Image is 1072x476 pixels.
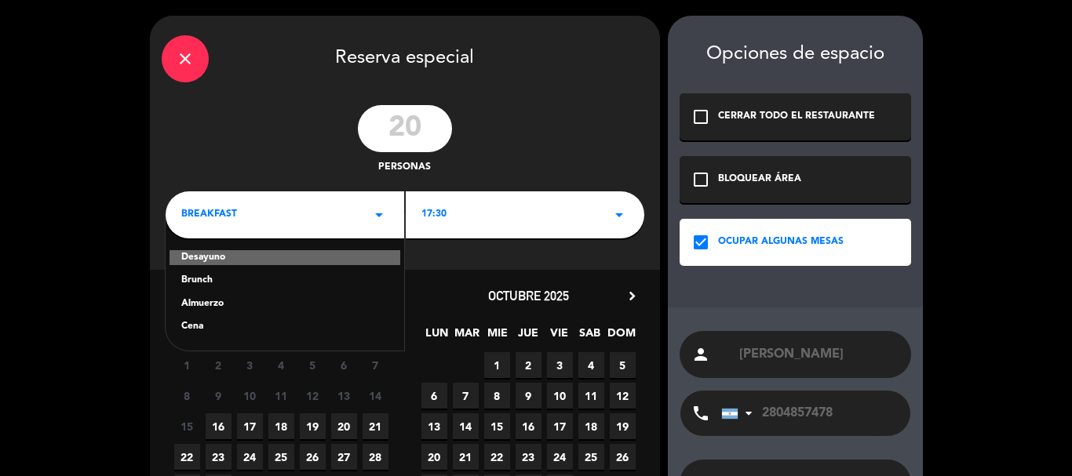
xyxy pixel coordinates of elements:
[206,352,232,378] span: 2
[174,413,200,439] span: 15
[488,288,569,303] span: octubre 2025
[237,413,263,439] span: 17
[174,352,200,378] span: 1
[300,383,326,409] span: 12
[300,444,326,470] span: 26
[691,345,710,364] i: person
[363,383,388,409] span: 14
[691,233,710,252] i: check_box
[454,324,480,350] span: MAR
[691,170,710,189] i: check_box_outline_blank
[624,288,640,304] i: chevron_right
[206,444,232,470] span: 23
[181,319,388,335] div: Cena
[547,352,573,378] span: 3
[516,413,541,439] span: 16
[453,444,479,470] span: 21
[421,383,447,409] span: 6
[485,324,511,350] span: MIE
[722,391,758,435] div: Argentina: +54
[680,43,911,66] div: Opciones de espacio
[300,413,326,439] span: 19
[237,352,263,378] span: 3
[516,352,541,378] span: 2
[363,352,388,378] span: 7
[718,172,801,187] div: BLOQUEAR ÁREA
[610,352,636,378] span: 5
[331,352,357,378] span: 6
[421,413,447,439] span: 13
[738,343,899,365] input: Nombre
[578,383,604,409] span: 11
[577,324,603,350] span: SAB
[181,273,388,289] div: Brunch
[181,296,388,312] div: Almuerzo
[174,444,200,470] span: 22
[516,383,541,409] span: 9
[363,413,388,439] span: 21
[331,413,357,439] span: 20
[424,324,450,350] span: LUN
[370,205,388,224] i: arrow_drop_down
[547,413,573,439] span: 17
[206,383,232,409] span: 9
[176,49,195,68] i: close
[453,413,479,439] span: 14
[721,391,894,436] input: Teléfono
[718,109,875,125] div: CERRAR TODO EL RESTAURANTE
[484,444,510,470] span: 22
[331,383,357,409] span: 13
[718,234,844,250] div: OCUPAR ALGUNAS MESAS
[691,404,710,423] i: phone
[610,205,629,224] i: arrow_drop_down
[421,207,447,223] span: 17:30
[181,207,237,223] span: BREAKFAST
[578,444,604,470] span: 25
[268,413,294,439] span: 18
[484,352,510,378] span: 1
[610,383,636,409] span: 12
[206,413,232,439] span: 16
[607,324,633,350] span: DOM
[268,352,294,378] span: 4
[516,444,541,470] span: 23
[268,444,294,470] span: 25
[578,413,604,439] span: 18
[237,444,263,470] span: 24
[421,444,447,470] span: 20
[331,444,357,470] span: 27
[484,413,510,439] span: 15
[150,16,660,97] div: Reserva especial
[610,444,636,470] span: 26
[170,250,400,266] div: Desayuno
[174,383,200,409] span: 8
[453,383,479,409] span: 7
[578,352,604,378] span: 4
[546,324,572,350] span: VIE
[358,105,452,152] input: 0
[516,324,541,350] span: JUE
[484,383,510,409] span: 8
[300,352,326,378] span: 5
[378,160,431,176] span: personas
[363,444,388,470] span: 28
[237,383,263,409] span: 10
[547,444,573,470] span: 24
[547,383,573,409] span: 10
[268,383,294,409] span: 11
[691,107,710,126] i: check_box_outline_blank
[610,413,636,439] span: 19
